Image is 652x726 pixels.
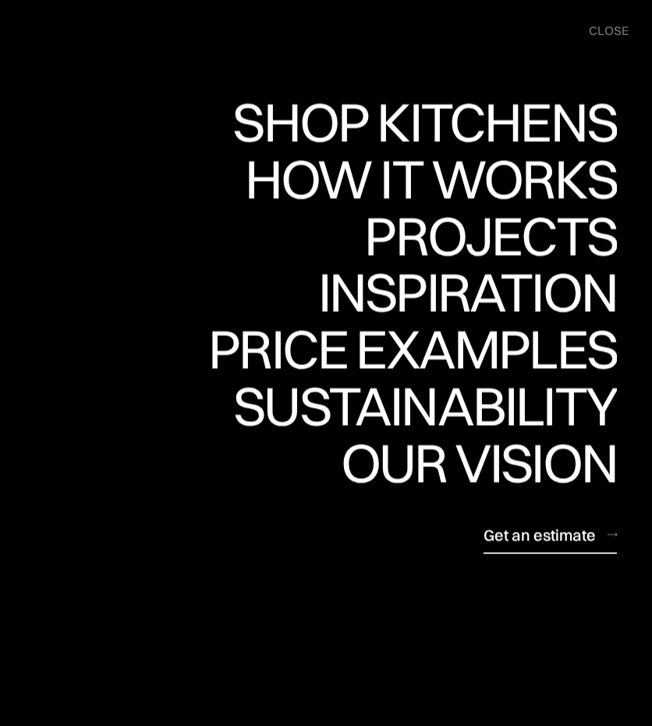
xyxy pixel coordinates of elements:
[589,23,629,40] div: close
[245,151,617,206] div: How it works
[364,208,617,265] a: Projects
[364,208,617,263] div: Projects
[573,16,629,47] div: menu
[341,435,617,492] a: Our vision
[245,151,617,208] a: How it works
[233,378,617,435] a: Sustainability
[233,378,617,433] div: Sustainability
[318,265,617,320] div: Inspiration
[232,94,617,151] a: Shop Kitchens
[484,515,617,554] a: Get an estimate
[318,265,617,322] a: Inspiration
[232,94,617,149] div: Shop Kitchens
[341,435,617,490] div: Our vision
[484,524,596,545] div: Get an estimate
[208,322,617,379] a: Price examples
[208,322,617,377] div: Price examples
